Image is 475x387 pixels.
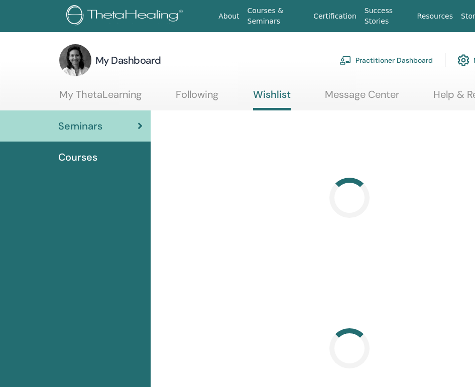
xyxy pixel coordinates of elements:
a: My ThetaLearning [59,88,142,108]
span: Seminars [58,118,102,134]
span: Courses [58,150,97,165]
h3: My Dashboard [95,53,161,67]
a: Message Center [325,88,399,108]
img: chalkboard-teacher.svg [339,56,351,65]
img: logo.png [66,5,186,28]
a: Wishlist [253,88,291,110]
a: Resources [413,7,457,26]
a: Success Stories [361,2,413,31]
img: cog.svg [457,52,469,69]
a: Following [176,88,218,108]
img: default.jpg [59,44,91,76]
a: About [214,7,243,26]
a: Practitioner Dashboard [339,49,433,71]
a: Courses & Seminars [244,2,310,31]
a: Certification [309,7,360,26]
